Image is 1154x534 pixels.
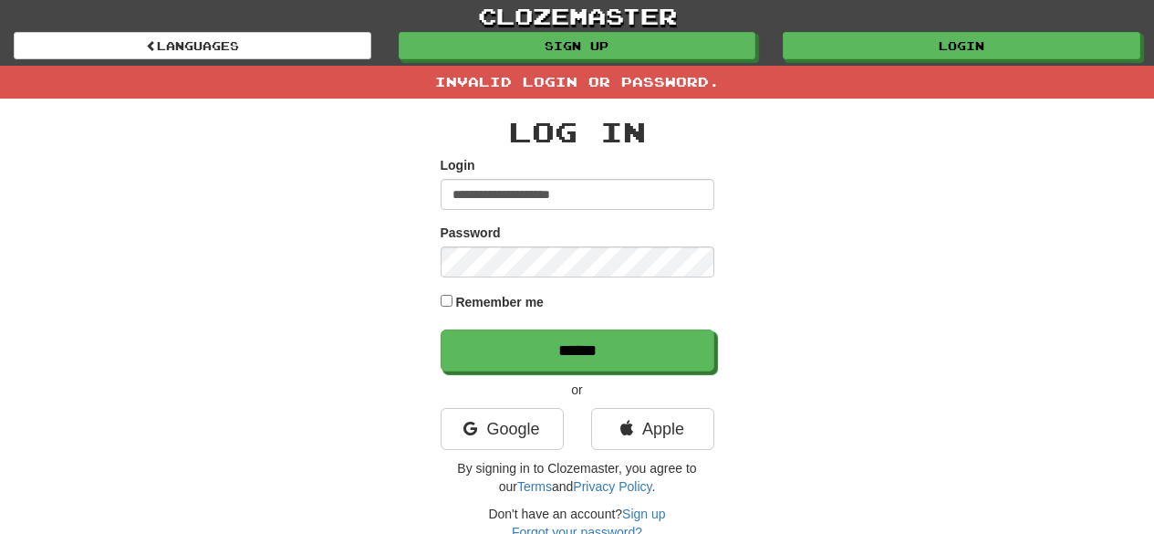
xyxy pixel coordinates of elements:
[441,156,475,174] label: Login
[441,117,714,147] h2: Log In
[441,224,501,242] label: Password
[441,408,564,450] a: Google
[14,32,371,59] a: Languages
[455,293,544,311] label: Remember me
[783,32,1140,59] a: Login
[441,381,714,399] p: or
[591,408,714,450] a: Apple
[517,479,552,494] a: Terms
[622,507,665,521] a: Sign up
[573,479,651,494] a: Privacy Policy
[399,32,756,59] a: Sign up
[441,459,714,496] p: By signing in to Clozemaster, you agree to our and .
